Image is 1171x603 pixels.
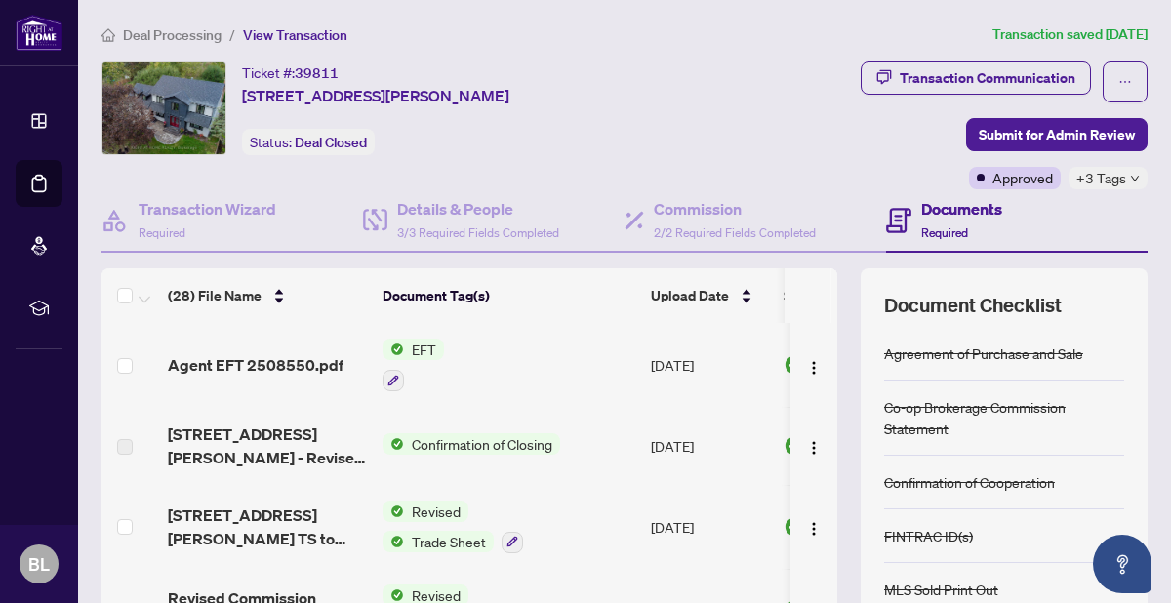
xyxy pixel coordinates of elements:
span: +3 Tags [1076,167,1126,189]
img: Document Status [784,435,805,457]
span: Document Checklist [884,292,1062,319]
div: Co-op Brokerage Commission Statement [884,396,1124,439]
h4: Commission [654,197,816,221]
img: Status Icon [383,339,404,360]
span: [STREET_ADDRESS][PERSON_NAME] - Revised Commission Statement to Lawyer.pdf [168,422,367,469]
article: Transaction saved [DATE] [992,23,1148,46]
h4: Transaction Wizard [139,197,276,221]
img: Logo [806,521,822,537]
img: Logo [806,360,822,376]
span: 3/3 Required Fields Completed [397,225,559,240]
div: Confirmation of Cooperation [884,471,1055,493]
span: View Transaction [243,26,347,44]
span: [STREET_ADDRESS][PERSON_NAME] [242,84,509,107]
div: Agreement of Purchase and Sale [884,342,1083,364]
span: Required [139,225,185,240]
button: Logo [798,430,829,462]
div: Ticket #: [242,61,339,84]
span: down [1130,174,1140,183]
th: Upload Date [643,268,776,323]
div: MLS Sold Print Out [884,579,998,600]
div: Status: [242,129,375,155]
button: Logo [798,349,829,381]
th: (28) File Name [160,268,375,323]
td: [DATE] [643,407,776,485]
th: Status [776,268,942,323]
span: 2/2 Required Fields Completed [654,225,816,240]
button: Logo [798,511,829,543]
button: Open asap [1093,535,1151,593]
span: Upload Date [651,285,729,306]
button: Status IconConfirmation of Closing [383,433,560,455]
span: Agent EFT 2508550.pdf [168,353,343,377]
div: Transaction Communication [900,62,1075,94]
li: / [229,23,235,46]
img: Status Icon [383,531,404,552]
img: logo [16,15,62,51]
span: Deal Processing [123,26,222,44]
img: Status Icon [383,433,404,455]
img: Document Status [784,354,805,376]
span: Approved [992,167,1053,188]
span: BL [28,550,50,578]
span: 39811 [295,64,339,82]
img: Logo [806,440,822,456]
span: (28) File Name [168,285,262,306]
span: [STREET_ADDRESS][PERSON_NAME] TS to review 1.pdf [168,503,367,550]
h4: Documents [921,197,1002,221]
h4: Details & People [397,197,559,221]
span: Required [921,225,968,240]
td: [DATE] [643,485,776,569]
span: home [101,28,115,42]
button: Status IconRevisedStatus IconTrade Sheet [383,501,523,553]
img: Status Icon [383,501,404,522]
span: Revised [404,501,468,522]
span: EFT [404,339,444,360]
td: [DATE] [643,323,776,407]
button: Transaction Communication [861,61,1091,95]
button: Submit for Admin Review [966,118,1148,151]
img: IMG-N12108939_1.jpg [102,62,225,154]
span: Deal Closed [295,134,367,151]
div: FINTRAC ID(s) [884,525,973,546]
th: Document Tag(s) [375,268,643,323]
span: ellipsis [1118,75,1132,89]
button: Status IconEFT [383,339,444,391]
span: Confirmation of Closing [404,433,560,455]
span: Trade Sheet [404,531,494,552]
img: Document Status [784,516,805,538]
span: Submit for Admin Review [979,119,1135,150]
